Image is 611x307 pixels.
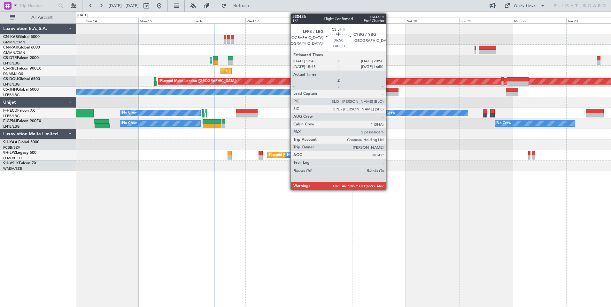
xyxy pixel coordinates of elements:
span: All Aircraft [17,15,67,20]
a: CS-RRCFalcon 900LX [3,67,41,71]
a: DNMM/LOS [3,71,23,76]
div: Sun 21 [459,18,513,23]
a: LFPB/LBG [3,82,20,87]
a: LFPB/LBG [3,114,20,118]
button: All Aircraft [7,12,69,23]
a: 9H-LPZLegacy 500 [3,151,36,155]
span: CS-DTR [3,56,17,60]
a: FCBB/BZV [3,145,20,150]
span: CS-RRC [3,67,17,71]
span: [DATE] - [DATE] [109,3,139,9]
a: GMMN/CMN [3,50,25,55]
div: Planned Maint London ([GEOGRAPHIC_DATA]) [160,77,236,86]
span: 9H-YAA [3,140,18,144]
a: CN-RAKGlobal 6000 [3,46,40,49]
span: CN-KAS [3,35,18,39]
input: Trip Number [19,1,56,11]
a: CS-JHHGlobal 6000 [3,88,39,92]
a: GMMN/CMN [3,40,25,45]
span: CN-RAK [3,46,18,49]
div: Fri 19 [352,18,406,23]
a: CN-KASGlobal 5000 [3,35,40,39]
div: No Crew [497,119,511,128]
a: 9H-YAAGlobal 5000 [3,140,39,144]
a: CS-DTRFalcon 2000 [3,56,39,60]
div: Quick Links [514,3,536,10]
span: CS-JHH [3,88,17,92]
div: Planned Maint [GEOGRAPHIC_DATA] ([GEOGRAPHIC_DATA]) [222,66,323,76]
button: Quick Links [501,1,548,11]
div: No Crew [122,119,137,128]
span: Refresh [228,4,255,8]
div: Tue 16 [192,18,245,23]
a: LFPB/LBG [3,124,20,129]
span: 9H-VSLK [3,161,19,165]
div: Planned Maint [GEOGRAPHIC_DATA] ([GEOGRAPHIC_DATA]) [372,108,472,118]
span: 9H-LPZ [3,151,16,155]
a: CS-DOUGlobal 6500 [3,77,40,81]
span: CS-DOU [3,77,18,81]
button: Refresh [218,1,257,11]
div: Sat 20 [406,18,459,23]
div: Wed 17 [245,18,299,23]
a: 9H-VSLKFalcon 7X [3,161,36,165]
div: No Crew [122,108,137,118]
div: Thu 18 [299,18,352,23]
a: F-HECDFalcon 7X [3,109,35,113]
a: F-GPNJFalcon 900EX [3,119,41,123]
div: Sun 14 [85,18,138,23]
div: No Crew [287,150,302,160]
div: Mon 22 [513,18,566,23]
a: LFPB/LBG [3,61,20,66]
a: WMSA/SZB [3,166,22,171]
div: No Crew [381,108,395,118]
span: F-GPNJ [3,119,17,123]
div: Planned [GEOGRAPHIC_DATA] ([GEOGRAPHIC_DATA]) [269,150,360,160]
a: LFMD/CEQ [3,156,22,161]
div: Planned Maint Sofia [212,56,244,65]
a: LFPB/LBG [3,93,20,97]
div: Mon 15 [138,18,192,23]
span: F-HECD [3,109,17,113]
div: [DATE] [77,13,88,18]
